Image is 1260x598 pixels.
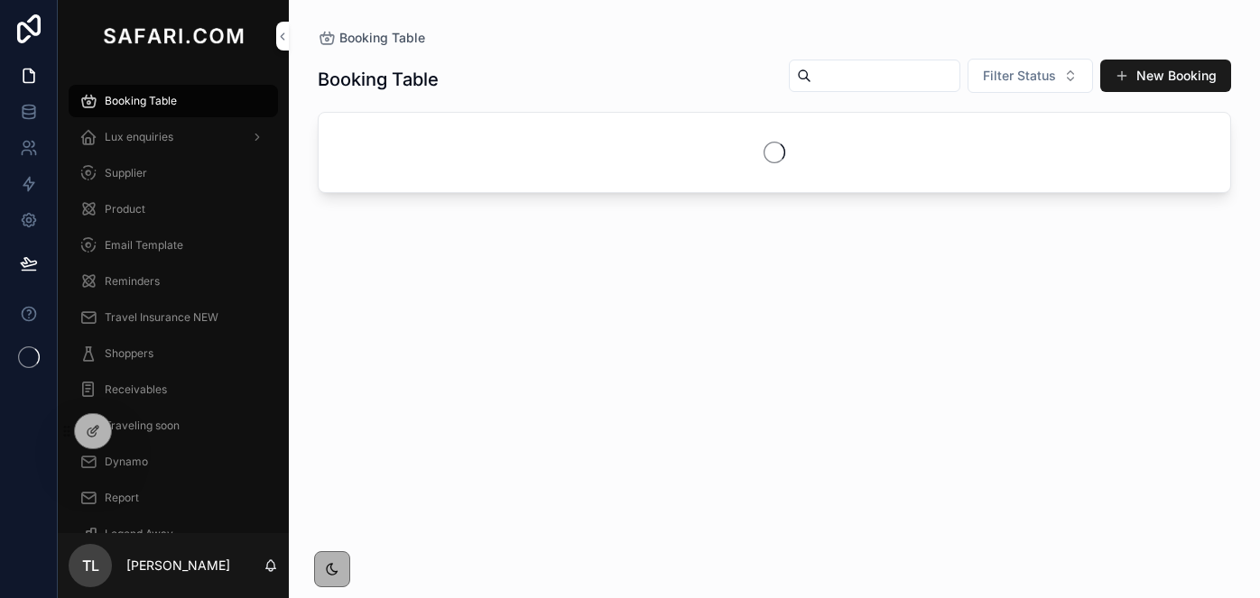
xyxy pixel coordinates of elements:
p: [PERSON_NAME] [126,557,230,575]
a: Booking Table [318,29,425,47]
span: Booking Table [339,29,425,47]
a: Lux enquiries [69,121,278,153]
a: Email Template [69,229,278,262]
span: Traveling soon [105,419,180,433]
a: Supplier [69,157,278,189]
a: Shoppers [69,337,278,370]
span: Reminders [105,274,160,289]
span: Shoppers [105,346,153,361]
a: Report [69,482,278,514]
span: Receivables [105,382,167,397]
span: Lux enquiries [105,130,173,144]
span: Supplier [105,166,147,180]
a: Booking Table [69,85,278,117]
a: Product [69,193,278,225]
button: New Booking [1100,60,1231,92]
span: Report [105,491,139,505]
button: Select Button [968,59,1093,93]
a: Legend Away [69,518,278,550]
a: Receivables [69,373,278,406]
a: Dynamo [69,446,278,478]
h1: Booking Table [318,67,439,92]
a: Reminders [69,265,278,298]
div: scrollable content [58,72,289,533]
span: Booking Table [105,94,177,108]
span: Email Template [105,238,183,253]
img: App logo [99,22,247,51]
span: Filter Status [983,67,1056,85]
span: Dynamo [105,455,148,469]
a: Travel Insurance NEW [69,301,278,334]
a: Traveling soon [69,409,278,442]
span: TL [82,555,99,576]
span: Travel Insurance NEW [105,310,218,325]
span: Legend Away [105,527,173,541]
span: Product [105,202,145,216]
